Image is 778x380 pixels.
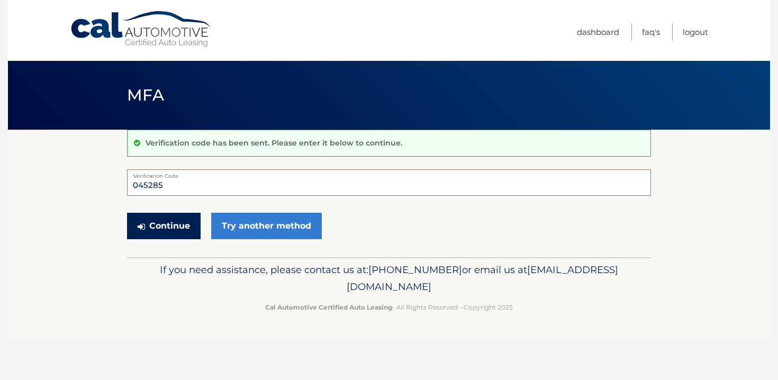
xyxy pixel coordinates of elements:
a: Try another method [211,213,322,239]
span: MFA [127,85,164,105]
span: [EMAIL_ADDRESS][DOMAIN_NAME] [347,264,618,293]
a: Dashboard [577,23,619,41]
label: Verification Code [127,169,651,178]
input: Verification Code [127,169,651,196]
p: Verification code has been sent. Please enter it below to continue. [146,138,402,148]
a: FAQ's [642,23,660,41]
a: Cal Automotive [70,11,213,48]
span: [PHONE_NUMBER] [368,264,462,276]
p: - All Rights Reserved - Copyright 2025 [134,302,644,313]
a: Logout [683,23,708,41]
p: If you need assistance, please contact us at: or email us at [134,261,644,295]
strong: Cal Automotive Certified Auto Leasing [265,303,392,311]
button: Continue [127,213,201,239]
